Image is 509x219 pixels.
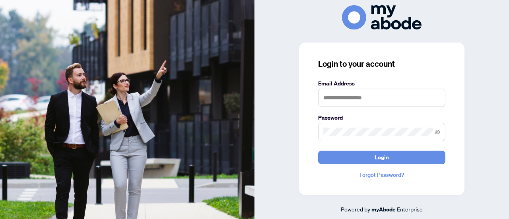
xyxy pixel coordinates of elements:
a: Forgot Password? [318,171,445,179]
a: myAbode [371,205,396,214]
span: Login [375,151,389,164]
img: ma-logo [342,5,422,29]
h3: Login to your account [318,58,445,70]
label: Email Address [318,79,445,88]
span: Powered by [341,205,370,213]
label: Password [318,113,445,122]
span: Enterprise [397,205,423,213]
button: Login [318,151,445,164]
span: eye-invisible [435,129,440,135]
